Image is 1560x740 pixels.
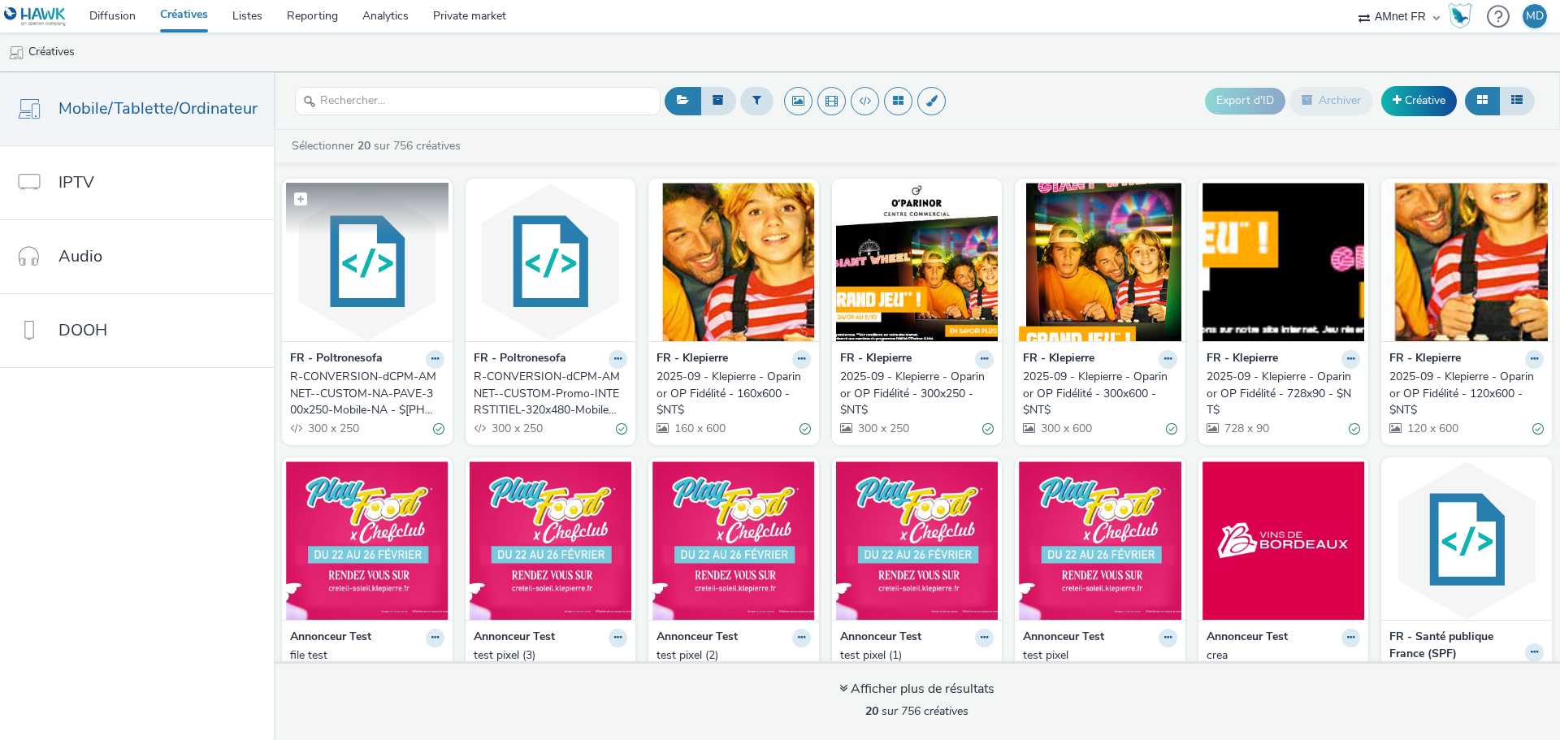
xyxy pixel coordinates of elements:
[474,350,566,369] strong: FR - Poltronesofa
[433,420,444,437] div: Valide
[836,183,999,341] img: 2025-09 - Klepierre - Oparinor OP Fidélité - 300x250 - $NT$ visual
[286,183,448,341] img: R-CONVERSION-dCPM-AMNET--CUSTOM-NA-PAVE-300x250-Mobile-NA - $430113354$ visual
[4,6,67,27] img: undefined Logo
[290,629,371,647] strong: Annonceur Test
[1207,369,1354,418] div: 2025-09 - Klepierre - Oparinor OP Fidélité - 728x90 - $NT$
[1349,420,1360,437] div: Valide
[1202,183,1365,341] img: 2025-09 - Klepierre - Oparinor OP Fidélité - 728x90 - $NT$ visual
[58,245,102,268] span: Audio
[490,421,543,436] span: 300 x 250
[286,461,448,620] img: file test visual
[656,369,811,418] a: 2025-09 - Klepierre - Oparinor OP Fidélité - 160x600 - $NT$
[474,647,622,664] div: test pixel (3)
[839,680,994,699] div: Afficher plus de résultats
[290,369,444,418] a: R-CONVERSION-dCPM-AMNET--CUSTOM-NA-PAVE-300x250-Mobile-NA - $[PHONE_NUMBER]$
[656,647,804,664] div: test pixel (2)
[1499,87,1535,115] button: Liste
[1023,350,1094,369] strong: FR - Klepierre
[1389,629,1521,662] strong: FR - Santé publique France (SPF)
[357,138,370,154] strong: 20
[1406,421,1458,436] span: 120 x 600
[865,703,968,719] span: sur 756 créatives
[1023,629,1104,647] strong: Annonceur Test
[470,183,632,341] img: R-CONVERSION-dCPM-AMNET--CUSTOM-Promo-INTERSTITIEL-320x480-Mobile-NA visual
[840,647,994,664] a: test pixel (1)
[1023,369,1177,418] a: 2025-09 - Klepierre - Oparinor OP Fidélité - 300x600 - $NT$
[290,647,438,664] div: file test
[1023,647,1177,664] a: test pixel
[652,183,815,341] img: 2025-09 - Klepierre - Oparinor OP Fidélité - 160x600 - $NT$ visual
[474,647,628,664] a: test pixel (3)
[836,461,999,620] img: test pixel (1) visual
[58,318,107,342] span: DOOH
[1019,183,1181,341] img: 2025-09 - Klepierre - Oparinor OP Fidélité - 300x600 - $NT$ visual
[673,421,726,436] span: 160 x 600
[1039,421,1092,436] span: 300 x 600
[58,97,258,120] span: Mobile/Tablette/Ordinateur
[1389,369,1537,418] div: 2025-09 - Klepierre - Oparinor OP Fidélité - 120x600 - $NT$
[1389,350,1461,369] strong: FR - Klepierre
[1207,350,1278,369] strong: FR - Klepierre
[865,703,878,719] strong: 20
[1223,421,1269,436] span: 728 x 90
[474,629,555,647] strong: Annonceur Test
[982,420,994,437] div: Valide
[1526,4,1544,28] div: MD
[1465,87,1500,115] button: Grille
[840,369,994,418] a: 2025-09 - Klepierre - Oparinor OP Fidélité - 300x250 - $NT$
[1385,183,1548,341] img: 2025-09 - Klepierre - Oparinor OP Fidélité - 120x600 - $NT$ visual
[474,369,622,418] div: R-CONVERSION-dCPM-AMNET--CUSTOM-Promo-INTERSTITIEL-320x480-Mobile-NA
[1381,86,1457,115] a: Créative
[306,421,359,436] span: 300 x 250
[1205,88,1285,114] button: Export d'ID
[290,138,467,154] a: Sélectionner sur 756 créatives
[616,420,627,437] div: Valide
[656,350,728,369] strong: FR - Klepierre
[856,421,909,436] span: 300 x 250
[8,45,24,61] img: mobile
[1023,647,1171,664] div: test pixel
[656,647,811,664] a: test pixel (2)
[1207,647,1361,664] a: crea
[1207,369,1361,418] a: 2025-09 - Klepierre - Oparinor OP Fidélité - 728x90 - $NT$
[1385,461,1548,620] img: R-Notoriete-dCPM-Amnet-GrandPublic-SocioDemo-1864-GrandAngle-300x600-Multidevice - $423931816$ vi...
[1207,629,1288,647] strong: Annonceur Test
[58,171,94,194] span: IPTV
[290,647,444,664] a: file test
[1448,3,1479,29] a: Hawk Academy
[470,461,632,620] img: test pixel (3) visual
[840,647,988,664] div: test pixel (1)
[290,350,383,369] strong: FR - Poltronesofa
[1532,420,1544,437] div: Valide
[652,461,815,620] img: test pixel (2) visual
[1202,461,1365,620] img: crea visual
[799,420,811,437] div: Valide
[1207,647,1354,664] div: crea
[840,369,988,418] div: 2025-09 - Klepierre - Oparinor OP Fidélité - 300x250 - $NT$
[290,369,438,418] div: R-CONVERSION-dCPM-AMNET--CUSTOM-NA-PAVE-300x250-Mobile-NA - $[PHONE_NUMBER]$
[474,369,628,418] a: R-CONVERSION-dCPM-AMNET--CUSTOM-Promo-INTERSTITIEL-320x480-Mobile-NA
[840,629,921,647] strong: Annonceur Test
[1389,369,1544,418] a: 2025-09 - Klepierre - Oparinor OP Fidélité - 120x600 - $NT$
[1023,369,1171,418] div: 2025-09 - Klepierre - Oparinor OP Fidélité - 300x600 - $NT$
[656,369,804,418] div: 2025-09 - Klepierre - Oparinor OP Fidélité - 160x600 - $NT$
[840,350,912,369] strong: FR - Klepierre
[295,87,661,115] input: Rechercher...
[1448,3,1472,29] img: Hawk Academy
[1289,87,1373,115] button: Archiver
[1166,420,1177,437] div: Valide
[1019,461,1181,620] img: test pixel visual
[656,629,738,647] strong: Annonceur Test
